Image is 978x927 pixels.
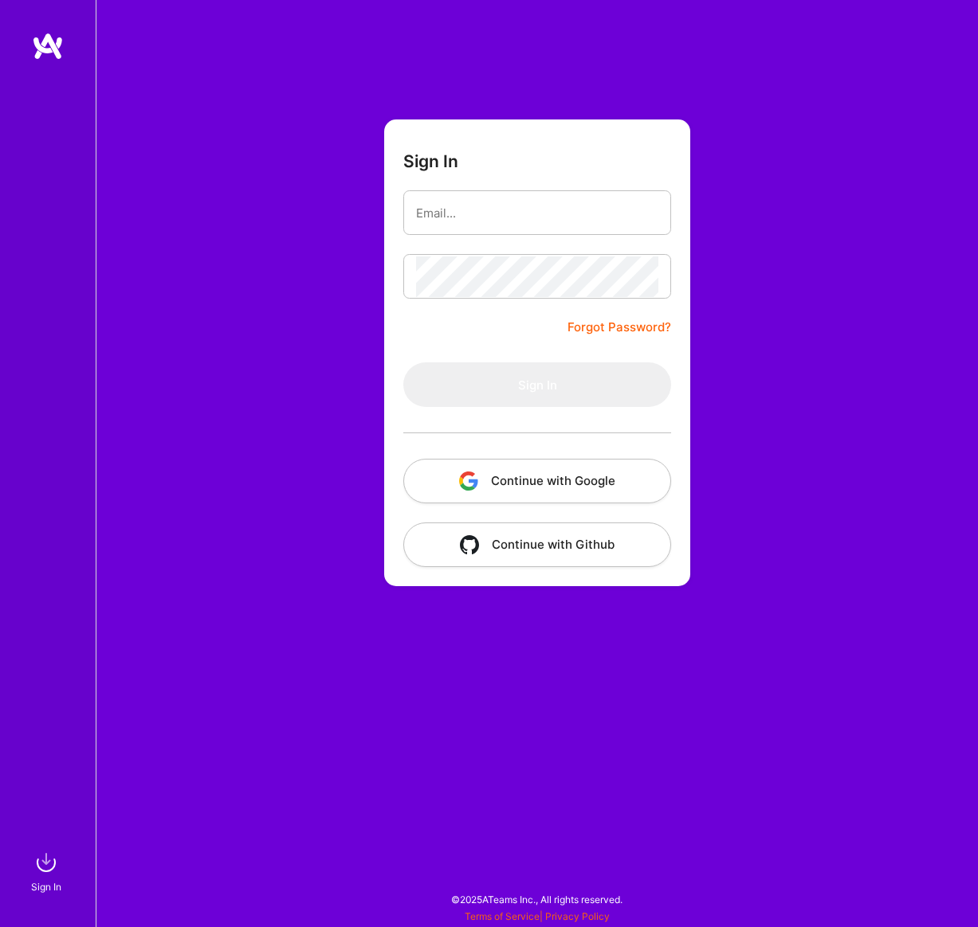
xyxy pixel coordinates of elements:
[32,32,64,61] img: logo
[460,535,479,554] img: icon
[568,318,671,337] a: Forgot Password?
[403,459,671,503] button: Continue with Google
[33,847,62,895] a: sign inSign In
[465,910,540,922] a: Terms of Service
[465,910,610,922] span: |
[416,193,658,233] input: Email...
[403,151,458,171] h3: Sign In
[459,471,478,491] img: icon
[403,522,671,567] button: Continue with Github
[96,879,978,919] div: © 2025 ATeams Inc., All rights reserved.
[30,847,62,878] img: sign in
[31,878,61,895] div: Sign In
[403,362,671,407] button: Sign In
[545,910,610,922] a: Privacy Policy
